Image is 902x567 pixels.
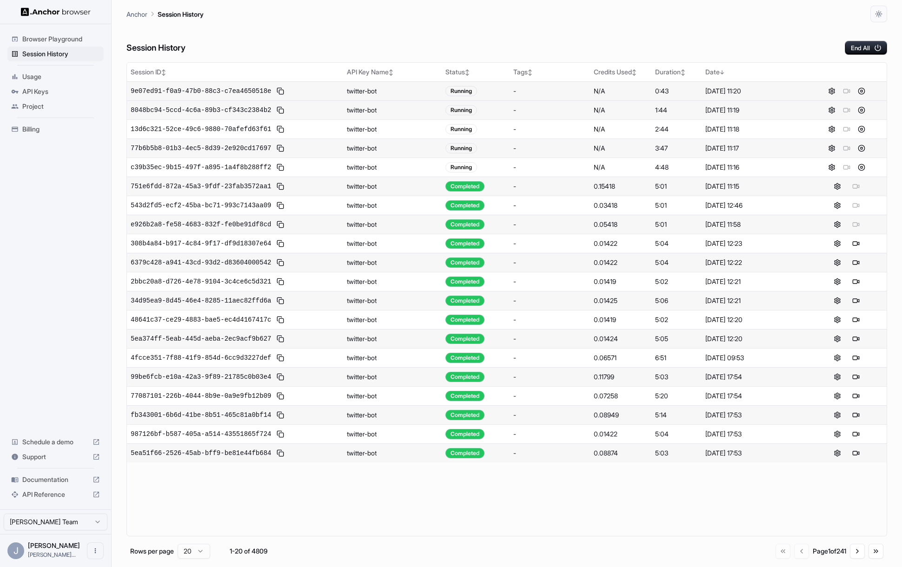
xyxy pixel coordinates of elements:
span: Schedule a demo [22,437,89,447]
div: - [513,410,586,420]
div: 0.08874 [594,448,648,458]
div: Credits Used [594,67,648,77]
div: [DATE] 11:19 [705,105,803,115]
span: Session History [22,49,100,59]
div: 5:01 [655,201,698,210]
div: - [513,163,586,172]
div: - [513,144,586,153]
span: Documentation [22,475,89,484]
div: Billing [7,122,104,137]
div: [DATE] 12:20 [705,315,803,324]
td: twitter-bot [343,386,442,405]
div: Status [445,67,506,77]
div: Completed [445,277,484,287]
span: ↕ [465,69,470,76]
div: Running [445,143,477,153]
span: 77b6b5b8-01b3-4ec5-8d39-2e920cd17697 [131,144,271,153]
span: Support [22,452,89,462]
span: e926b2a8-fe58-4683-832f-fe0be91df8cd [131,220,271,229]
div: Completed [445,296,484,306]
div: [DATE] 12:46 [705,201,803,210]
div: API Key Name [347,67,438,77]
div: - [513,239,586,248]
div: Completed [445,448,484,458]
span: 77087101-226b-4044-8b9e-0a9e9fb12b09 [131,391,271,401]
div: [DATE] 12:23 [705,239,803,248]
div: Session History [7,46,104,61]
button: Open menu [87,542,104,559]
div: 5:01 [655,220,698,229]
span: API Reference [22,490,89,499]
div: 5:04 [655,239,698,248]
div: API Keys [7,84,104,99]
td: twitter-bot [343,405,442,424]
td: twitter-bot [343,272,442,291]
div: 5:01 [655,182,698,191]
span: 5ea51f66-2526-45ab-bff9-be81e44fb684 [131,448,271,458]
div: [DATE] 12:22 [705,258,803,267]
div: [DATE] 17:53 [705,429,803,439]
span: ↕ [528,69,532,76]
div: [DATE] 11:20 [705,86,803,96]
div: N/A [594,86,648,96]
div: 4:48 [655,163,698,172]
span: 751e6fdd-872a-45a3-9fdf-23fab3572aa1 [131,182,271,191]
td: twitter-bot [343,329,442,348]
div: [DATE] 12:21 [705,277,803,286]
div: 5:06 [655,296,698,305]
div: Duration [655,67,698,77]
p: Session History [158,9,204,19]
span: 8048bc94-5ccd-4c6a-89b3-cf343c2384b2 [131,105,271,115]
div: 3:47 [655,144,698,153]
div: [DATE] 12:20 [705,334,803,343]
span: John Marbach [28,541,80,549]
span: 308b4a84-b917-4c84-9f17-df9d18307e64 [131,239,271,248]
span: ↓ [720,69,724,76]
div: 5:03 [655,372,698,382]
div: API Reference [7,487,104,502]
span: fb343001-6b6d-41be-8b51-465c81a0bf14 [131,410,271,420]
div: - [513,277,586,286]
td: twitter-bot [343,81,442,100]
span: 6379c428-a941-43cd-93d2-d83604000542 [131,258,271,267]
div: 1:44 [655,105,698,115]
div: Completed [445,238,484,249]
span: john@anchorbrowser.io [28,551,76,558]
div: Completed [445,429,484,439]
span: 9e07ed91-f0a9-47b0-88c3-c7ea4650518e [131,86,271,96]
div: [DATE] 17:53 [705,448,803,458]
div: 0.01419 [594,277,648,286]
div: [DATE] 11:58 [705,220,803,229]
div: - [513,372,586,382]
div: N/A [594,163,648,172]
td: twitter-bot [343,310,442,329]
div: 0.01422 [594,429,648,439]
td: twitter-bot [343,424,442,443]
div: 0.08949 [594,410,648,420]
div: - [513,125,586,134]
span: 2bbc20a8-d726-4e78-9104-3c4ce6c5d321 [131,277,271,286]
td: twitter-bot [343,100,442,119]
span: Browser Playground [22,34,100,44]
div: - [513,182,586,191]
p: Anchor [126,9,147,19]
span: 543d2fd5-ecf2-45ba-bc71-993c7143aa09 [131,201,271,210]
div: - [513,315,586,324]
div: J [7,542,24,559]
td: twitter-bot [343,119,442,138]
div: - [513,258,586,267]
div: N/A [594,125,648,134]
div: Running [445,162,477,172]
div: Support [7,449,104,464]
div: 5:04 [655,258,698,267]
div: Completed [445,315,484,325]
div: Completed [445,410,484,420]
td: twitter-bot [343,215,442,234]
span: Usage [22,72,100,81]
div: Page 1 of 241 [813,547,846,556]
div: Completed [445,391,484,401]
div: Completed [445,181,484,191]
div: Completed [445,200,484,211]
span: ↕ [681,69,685,76]
div: Documentation [7,472,104,487]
